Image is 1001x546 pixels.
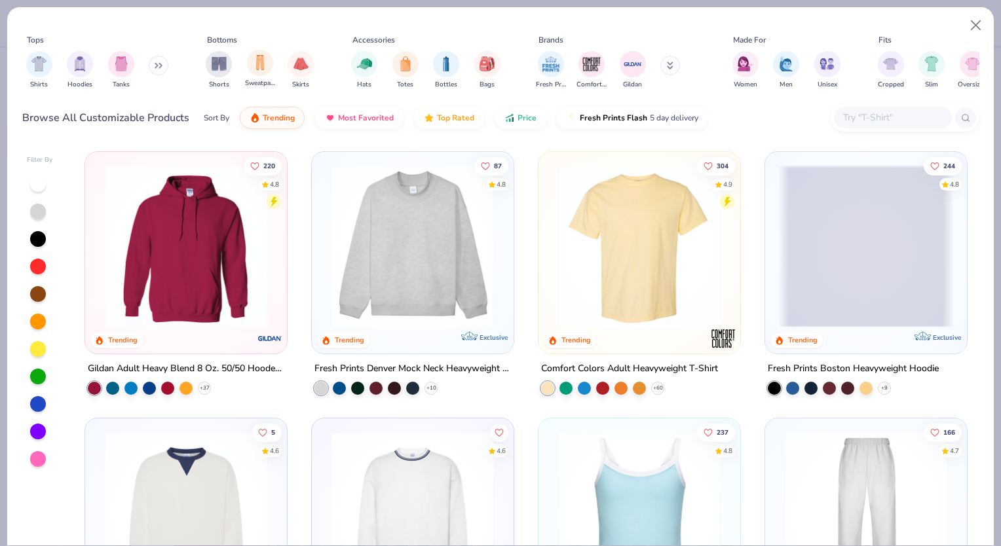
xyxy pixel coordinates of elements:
[576,51,607,90] div: filter for Comfort Colors
[257,325,283,352] img: Gildan logo
[697,423,735,441] button: Like
[518,113,537,123] span: Price
[433,51,459,90] button: filter button
[338,113,394,123] span: Most Favorited
[881,384,888,392] span: + 9
[620,51,646,90] div: filter for Gildan
[392,51,419,90] button: filter button
[480,80,495,90] span: Bags
[200,384,210,392] span: + 37
[495,107,546,129] button: Price
[206,51,232,90] button: filter button
[576,80,607,90] span: Comfort Colors
[818,80,837,90] span: Unisex
[497,179,506,189] div: 4.8
[263,113,295,123] span: Trending
[480,333,508,342] span: Exclusive
[439,56,453,71] img: Bottles Image
[965,56,980,71] img: Oversized Image
[22,110,189,126] div: Browse All Customizable Products
[398,56,413,71] img: Totes Image
[780,80,793,90] span: Men
[652,384,662,392] span: + 60
[623,80,642,90] span: Gildan
[576,51,607,90] button: filter button
[717,429,728,435] span: 237
[732,51,759,90] button: filter button
[293,56,309,71] img: Skirts Image
[108,51,134,90] button: filter button
[842,110,943,125] input: Try "T-Shirt"
[538,34,563,46] div: Brands
[814,51,840,90] div: filter for Unisex
[315,107,404,129] button: Most Favorited
[878,51,904,90] div: filter for Cropped
[732,51,759,90] div: filter for Women
[426,384,436,392] span: + 10
[26,51,52,90] div: filter for Shirts
[244,156,282,175] button: Like
[779,56,793,71] img: Men Image
[392,51,419,90] div: filter for Totes
[697,156,735,175] button: Like
[272,429,276,435] span: 5
[88,361,284,377] div: Gildan Adult Heavy Blend 8 Oz. 50/50 Hooded Sweatshirt
[357,56,372,71] img: Hats Image
[207,34,237,46] div: Bottoms
[73,56,87,71] img: Hoodies Image
[878,80,904,90] span: Cropped
[424,113,434,123] img: TopRated.gif
[727,165,903,327] img: e55d29c3-c55d-459c-bfd9-9b1c499ab3c6
[567,113,577,123] img: flash.gif
[27,34,44,46] div: Tops
[878,34,892,46] div: Fits
[958,51,987,90] button: filter button
[271,446,280,456] div: 4.6
[734,80,757,90] span: Women
[541,361,718,377] div: Comfort Colors Adult Heavyweight T-Shirt
[480,56,494,71] img: Bags Image
[240,107,305,129] button: Trending
[650,111,698,126] span: 5 day delivery
[474,156,508,175] button: Like
[925,80,938,90] span: Slim
[497,446,506,456] div: 4.6
[397,80,413,90] span: Totes
[723,446,732,456] div: 4.8
[733,34,766,46] div: Made For
[245,50,275,88] div: filter for Sweatpants
[924,156,962,175] button: Like
[773,51,799,90] div: filter for Men
[414,107,484,129] button: Top Rated
[580,113,647,123] span: Fresh Prints Flash
[623,54,643,74] img: Gildan Image
[98,165,274,327] img: 01756b78-01f6-4cc6-8d8a-3c30c1a0c8ac
[108,51,134,90] div: filter for Tanks
[958,51,987,90] div: filter for Oversized
[351,51,377,90] button: filter button
[943,162,955,169] span: 244
[710,325,736,352] img: Comfort Colors logo
[557,107,708,129] button: Fresh Prints Flash5 day delivery
[918,51,945,90] div: filter for Slim
[552,165,727,327] img: 029b8af0-80e6-406f-9fdc-fdf898547912
[433,51,459,90] div: filter for Bottles
[27,155,53,165] div: Filter By
[536,51,566,90] button: filter button
[67,51,93,90] button: filter button
[325,113,335,123] img: most_fav.gif
[582,54,601,74] img: Comfort Colors Image
[209,80,229,90] span: Shorts
[474,51,500,90] button: filter button
[768,361,939,377] div: Fresh Prints Boston Heavyweight Hoodie
[67,80,92,90] span: Hoodies
[67,51,93,90] div: filter for Hoodies
[114,56,128,71] img: Tanks Image
[314,361,511,377] div: Fresh Prints Denver Mock Neck Heavyweight Sweatshirt
[883,56,898,71] img: Cropped Image
[31,56,47,71] img: Shirts Image
[878,51,904,90] button: filter button
[536,80,566,90] span: Fresh Prints
[924,56,939,71] img: Slim Image
[288,51,314,90] div: filter for Skirts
